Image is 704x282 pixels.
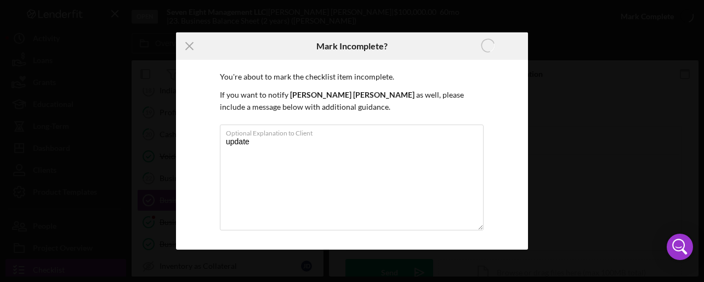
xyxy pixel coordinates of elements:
b: [PERSON_NAME] [PERSON_NAME] [290,90,415,99]
p: You're about to mark the checklist item incomplete. [220,71,484,83]
button: Marking Incomplete [448,35,528,57]
label: Optional Explanation to Client [226,125,484,137]
div: Open Intercom Messenger [667,234,693,260]
h6: Mark Incomplete? [316,41,388,51]
p: If you want to notify as well, please include a message below with additional guidance. [220,89,484,114]
textarea: update [220,125,484,230]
